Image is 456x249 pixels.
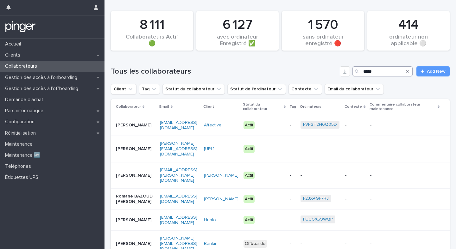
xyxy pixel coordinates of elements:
tr: [PERSON_NAME][EMAIL_ADDRESS][PERSON_NAME][DOMAIN_NAME][PERSON_NAME] Actif---- [111,162,450,188]
div: Actif [244,195,255,203]
p: Étiquettes UPS [3,174,43,180]
a: [EMAIL_ADDRESS][DOMAIN_NAME] [160,215,197,225]
a: [EMAIL_ADDRESS][DOMAIN_NAME] [160,194,197,204]
p: Configuration [3,119,40,125]
p: - [345,123,365,128]
p: - [301,241,340,246]
div: ordinateur non applicable ⚪ [378,34,439,47]
p: Gestion des accès à l’offboarding [3,86,83,92]
p: - [301,173,340,178]
a: [PERSON_NAME] [204,197,238,202]
p: - [345,217,365,223]
a: [URL] [204,146,214,152]
p: Accueil [3,41,26,47]
img: mTgBEunGTSyRkCgitkcU [5,21,36,33]
p: Client [203,103,214,110]
p: - [370,217,440,223]
div: 8 111 [122,17,182,33]
p: Commentaire collaborateur maintenance [370,101,436,113]
div: sans ordinateur enregistré 🔴 [293,34,353,47]
p: Email [159,103,169,110]
p: Maintenance [3,141,38,147]
p: Maintenance 🆕 [3,152,45,158]
p: Tag [289,103,296,110]
p: Réinitialisation [3,130,41,136]
div: 1 570 [293,17,353,33]
a: [PERSON_NAME][EMAIL_ADDRESS][DOMAIN_NAME] [160,141,197,156]
tr: Romane BAZOUD [PERSON_NAME][EMAIL_ADDRESS][DOMAIN_NAME][PERSON_NAME] Actif-F2JX4GF7RJ -- [111,189,450,210]
p: - [301,146,340,152]
a: [EMAIL_ADDRESS][DOMAIN_NAME] [160,120,197,130]
p: Téléphones [3,163,36,169]
p: Contexte [345,103,362,110]
p: - [290,123,295,128]
div: Collaborateurs Actif 🟢 [122,34,182,47]
a: FCGGX59WQP [303,217,333,222]
tr: [PERSON_NAME][EMAIL_ADDRESS][DOMAIN_NAME]Affective Actif-FVFGT2H6Q05D -- [111,115,450,136]
button: Contexte [288,84,322,94]
p: - [290,173,295,178]
span: Add New [427,69,446,74]
div: 414 [378,17,439,33]
button: Client [111,84,136,94]
p: - [290,241,295,246]
p: - [290,217,295,223]
a: F2JX4GF7RJ [303,196,329,201]
a: Add New [416,66,450,76]
p: - [370,123,440,128]
p: - [290,197,295,202]
p: - [370,173,440,178]
a: Bankin [204,241,218,246]
p: - [345,197,365,202]
p: Parc informatique [3,108,48,114]
button: Statut du collaborateur [162,84,225,94]
a: Affective [204,123,222,128]
div: Actif [244,216,255,224]
tr: [PERSON_NAME][PERSON_NAME][EMAIL_ADDRESS][DOMAIN_NAME][URL] Actif---- [111,136,450,162]
div: Actif [244,172,255,179]
a: Hublo [204,217,216,223]
button: Tag [139,84,160,94]
a: [PERSON_NAME] [204,173,238,178]
p: [PERSON_NAME] [116,146,155,152]
p: - [345,146,365,152]
div: Actif [244,121,255,129]
p: Clients [3,52,25,58]
h1: Tous les collaborateurs [111,67,337,76]
p: Demande d'achat [3,97,48,103]
tr: [PERSON_NAME][EMAIL_ADDRESS][DOMAIN_NAME]Hublo Actif-FCGGX59WQP -- [111,210,450,231]
p: [PERSON_NAME] [116,173,155,178]
p: - [290,146,295,152]
div: Actif [244,145,255,153]
a: FVFGT2H6Q05D [303,122,337,127]
p: [PERSON_NAME] [116,217,155,223]
p: - [370,241,440,246]
a: [EMAIL_ADDRESS][PERSON_NAME][DOMAIN_NAME] [160,168,197,183]
input: Search [352,66,413,76]
p: - [370,197,440,202]
p: [PERSON_NAME] [116,241,155,246]
p: Collaborateur [116,103,141,110]
div: Offboardé [244,240,267,248]
p: Statut du collaborateur [243,101,282,113]
p: Gestion des accès à l’onboarding [3,75,82,81]
p: - [370,146,440,152]
button: Statut de l'ordinateur [227,84,286,94]
p: - [345,241,365,246]
div: avec ordinateur Enregistré ✅ [207,34,268,47]
p: [PERSON_NAME] [116,123,155,128]
p: Romane BAZOUD [PERSON_NAME] [116,194,155,204]
button: Email du collaborateur [325,84,384,94]
p: - [345,173,365,178]
p: Ordinateurs [300,103,321,110]
p: Collaborateurs [3,63,42,69]
div: 6 127 [207,17,268,33]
